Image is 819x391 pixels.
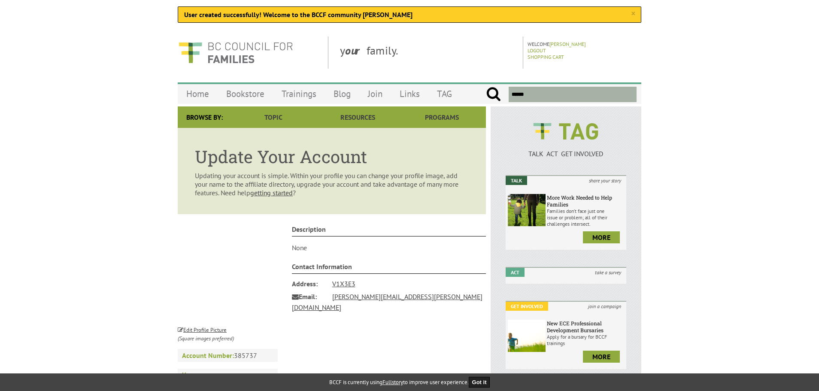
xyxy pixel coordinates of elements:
span: Address [292,277,326,290]
h6: More Work Needed to Help Families [547,194,624,208]
a: [PERSON_NAME][EMAIL_ADDRESS][PERSON_NAME][DOMAIN_NAME] [292,292,482,312]
h4: Description [292,225,486,236]
a: TAG [428,84,461,104]
i: join a campaign [583,302,626,311]
img: BCCF's TAG Logo [527,115,604,148]
a: Blog [325,84,359,104]
article: Updating your account is simple. Within your profile you can change your profile image, add your ... [178,128,486,214]
small: Edit Profile Picture [178,326,227,333]
a: more [583,351,620,363]
strong: our [345,43,367,58]
a: Logout [528,47,546,54]
h6: New ECE Professional Development Bursaries [547,320,624,333]
i: (Square images preferred) [178,335,234,342]
p: Families don’t face just one issue or problem; all of their challenges intersect. [547,208,624,227]
em: Talk [506,176,527,185]
a: Bookstore [218,84,273,104]
a: [PERSON_NAME] [549,41,586,47]
i: take a survey [590,268,626,277]
em: Get Involved [506,302,548,311]
a: × [631,9,635,18]
strong: Account Number: [182,351,234,360]
em: Act [506,268,525,277]
input: Submit [486,87,501,102]
a: getting started [250,188,293,197]
div: Browse By: [178,106,231,128]
a: Resources [315,106,400,128]
a: V1X3E3 [332,279,355,288]
a: Links [391,84,428,104]
p: 385737 [178,349,278,362]
a: Fullstory [382,379,403,386]
h4: Contact Information [292,262,486,274]
a: Join [359,84,391,104]
a: Shopping Cart [528,54,564,60]
div: y family. [333,36,523,69]
div: User created successfully! Welcome to the BCCF community [PERSON_NAME] [178,6,641,23]
button: Got it [469,377,490,388]
h1: Update Your Account [195,145,469,168]
p: None [292,243,486,252]
a: more [583,231,620,243]
span: Email [292,290,326,303]
p: Apply for a bursary for BCCF trainings [547,333,624,346]
a: Topic [231,106,315,128]
p: TALK ACT GET INVOLVED [506,149,626,158]
p: Welcome [528,41,639,47]
a: Trainings [273,84,325,104]
a: Home [178,84,218,104]
a: Home [178,369,277,382]
i: share your story [584,176,626,185]
a: Programs [400,106,484,128]
img: BC Council for FAMILIES [178,36,294,69]
a: TALK ACT GET INVOLVED [506,141,626,158]
a: Edit Profile Picture [178,325,227,333]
